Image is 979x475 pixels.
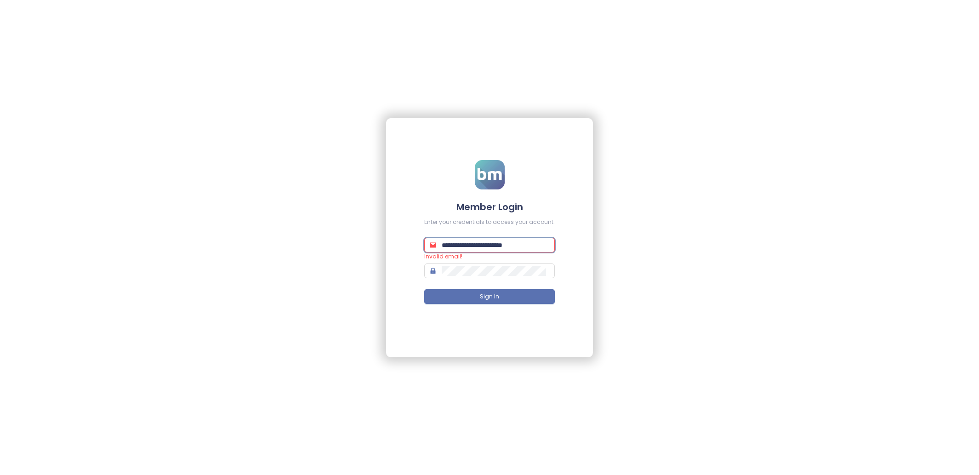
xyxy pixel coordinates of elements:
[480,292,499,301] span: Sign In
[424,289,555,304] button: Sign In
[424,218,555,227] div: Enter your credentials to access your account.
[430,268,436,274] span: lock
[424,200,555,213] h4: Member Login
[475,160,505,189] img: logo
[430,242,436,248] span: mail
[424,252,555,261] div: Invalid email!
